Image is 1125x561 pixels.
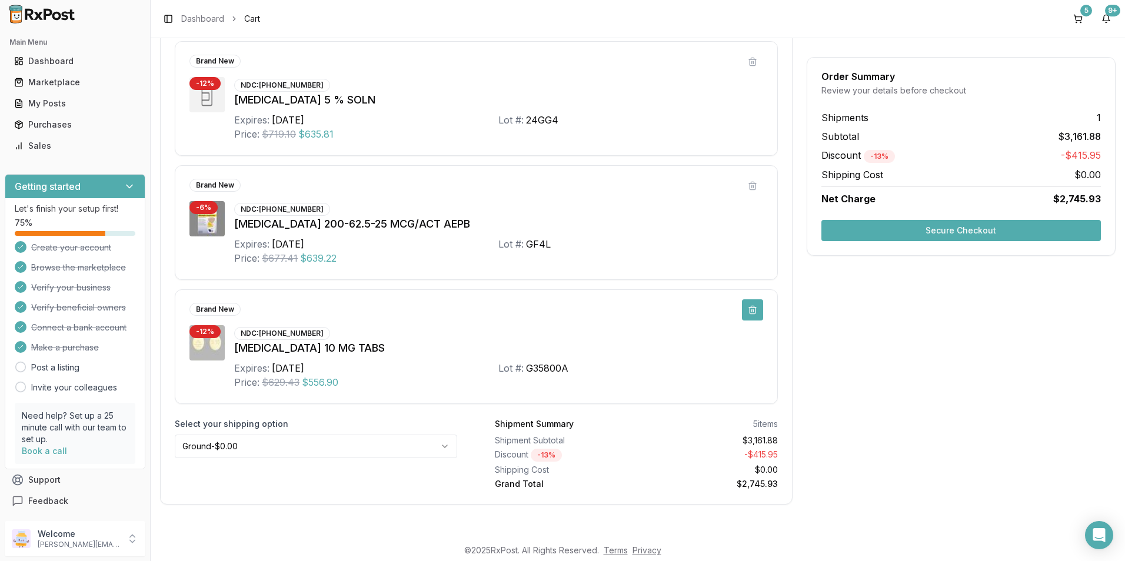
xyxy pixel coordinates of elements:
a: Purchases [9,114,141,135]
div: Dashboard [14,55,136,67]
button: Dashboard [5,52,145,71]
span: Make a purchase [31,342,99,353]
span: Verify beneficial owners [31,302,126,313]
p: [PERSON_NAME][EMAIL_ADDRESS][DOMAIN_NAME] [38,540,119,549]
div: Shipping Cost [495,464,631,476]
span: Net Charge [821,193,876,205]
span: $719.10 [262,127,296,141]
label: Select your shipping option [175,418,457,430]
div: Price: [234,251,259,265]
div: Review your details before checkout [821,85,1101,96]
div: Expires: [234,237,269,251]
div: Lot #: [498,237,524,251]
p: Need help? Set up a 25 minute call with our team to set up. [22,410,128,445]
a: Invite your colleagues [31,382,117,393]
span: $635.81 [298,127,334,141]
div: GF4L [526,237,551,251]
div: Price: [234,127,259,141]
span: $677.41 [262,251,298,265]
div: [DATE] [272,237,304,251]
div: Lot #: [498,361,524,375]
p: Let's finish your setup first! [15,203,135,215]
div: [MEDICAL_DATA] 5 % SOLN [234,92,763,108]
div: Sales [14,140,136,152]
span: Subtotal [821,129,859,143]
a: My Posts [9,93,141,114]
div: [MEDICAL_DATA] 200-62.5-25 MCG/ACT AEPB [234,216,763,232]
a: Dashboard [9,51,141,72]
div: G35800A [526,361,568,375]
div: - 6 % [189,201,218,214]
h3: Getting started [15,179,81,193]
span: Feedback [28,495,68,507]
div: - 12 % [189,325,221,338]
div: Price: [234,375,259,389]
a: Privacy [633,545,661,555]
div: Shipment Summary [495,418,574,430]
div: Brand New [189,179,241,192]
div: Brand New [189,55,241,68]
div: NDC: [PHONE_NUMBER] [234,327,330,340]
span: -$415.95 [1061,148,1101,163]
span: Shipments [821,111,868,125]
a: Post a listing [31,362,79,373]
div: Expires: [234,361,269,375]
div: [MEDICAL_DATA] 10 MG TABS [234,340,763,356]
a: Sales [9,135,141,156]
button: Support [5,469,145,490]
span: Connect a bank account [31,322,127,333]
p: Welcome [38,528,119,540]
div: 24GG4 [526,113,558,127]
span: $639.22 [300,251,337,265]
span: Cart [244,13,260,25]
div: - $415.95 [641,449,777,462]
div: Discount [495,449,631,462]
span: $2,745.93 [1053,192,1101,206]
div: Open Intercom Messenger [1085,521,1113,549]
div: 9+ [1105,5,1120,16]
div: - 13 % [531,449,562,462]
div: Shipment Subtotal [495,435,631,446]
span: Discount [821,149,895,161]
div: - 13 % [864,150,895,163]
div: - 12 % [189,77,221,90]
img: User avatar [12,529,31,548]
span: 75 % [15,217,32,229]
span: 1 [1097,111,1101,125]
div: [DATE] [272,361,304,375]
div: Order Summary [821,72,1101,81]
div: NDC: [PHONE_NUMBER] [234,79,330,92]
nav: breadcrumb [181,13,260,25]
div: $0.00 [641,464,777,476]
button: Feedback [5,490,145,512]
img: RxPost Logo [5,5,80,24]
div: Marketplace [14,76,136,88]
a: Marketplace [9,72,141,93]
div: NDC: [PHONE_NUMBER] [234,203,330,216]
span: Shipping Cost [821,168,883,182]
a: Book a call [22,446,67,456]
button: Sales [5,136,145,155]
span: $629.43 [262,375,299,389]
button: Purchases [5,115,145,134]
button: 9+ [1097,9,1116,28]
div: Purchases [14,119,136,131]
div: Expires: [234,113,269,127]
h2: Main Menu [9,38,141,47]
span: $0.00 [1074,168,1101,182]
img: Trelegy Ellipta 200-62.5-25 MCG/ACT AEPB [189,201,225,236]
img: Xiidra 5 % SOLN [189,77,225,112]
span: $556.90 [302,375,338,389]
div: 5 items [753,418,778,430]
button: Marketplace [5,73,145,92]
div: Grand Total [495,478,631,490]
div: 5 [1080,5,1092,16]
a: Dashboard [181,13,224,25]
div: Lot #: [498,113,524,127]
div: My Posts [14,98,136,109]
button: 5 [1069,9,1087,28]
span: $3,161.88 [1059,129,1101,143]
div: [DATE] [272,113,304,127]
span: Browse the marketplace [31,262,126,273]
